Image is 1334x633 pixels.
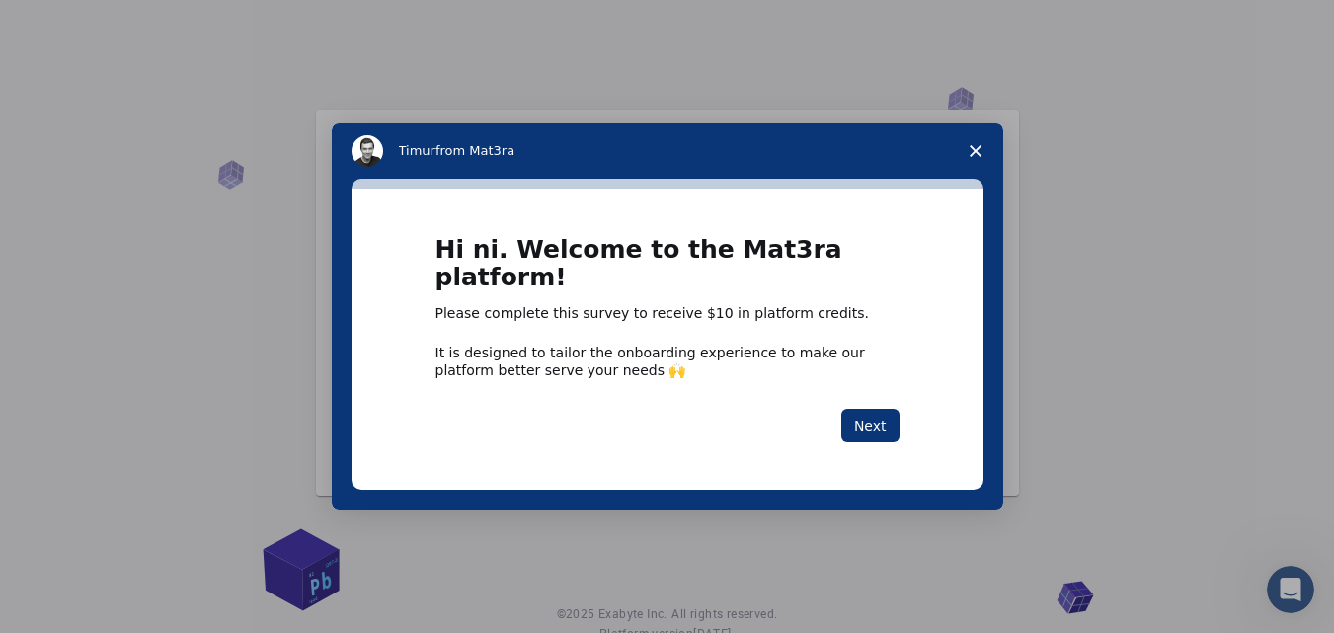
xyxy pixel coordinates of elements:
button: Next [841,409,900,442]
span: Close survey [948,123,1003,179]
img: Profile image for Timur [352,135,383,167]
h1: Hi ni. Welcome to the Mat3ra platform! [435,236,900,304]
div: Please complete this survey to receive $10 in platform credits. [435,304,900,324]
span: Timur [399,143,435,158]
span: Support [39,14,111,32]
span: from Mat3ra [435,143,514,158]
div: It is designed to tailor the onboarding experience to make our platform better serve your needs 🙌 [435,344,900,379]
